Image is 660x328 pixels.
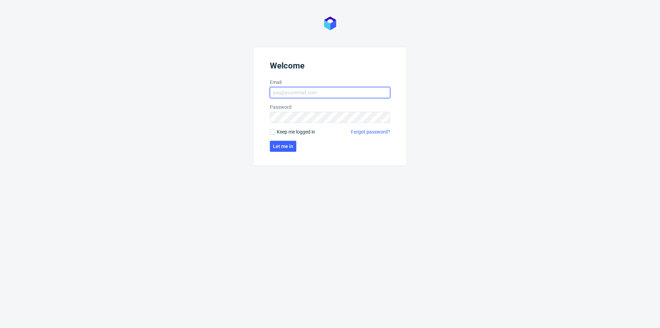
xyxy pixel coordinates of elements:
[270,141,296,152] button: Let me in
[270,61,390,73] header: Welcome
[270,87,390,98] input: you@youremail.com
[277,128,315,135] span: Keep me logged in
[270,104,390,110] label: Password
[351,128,390,135] a: Forgot password?
[270,79,390,86] label: Email
[273,144,293,149] span: Let me in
